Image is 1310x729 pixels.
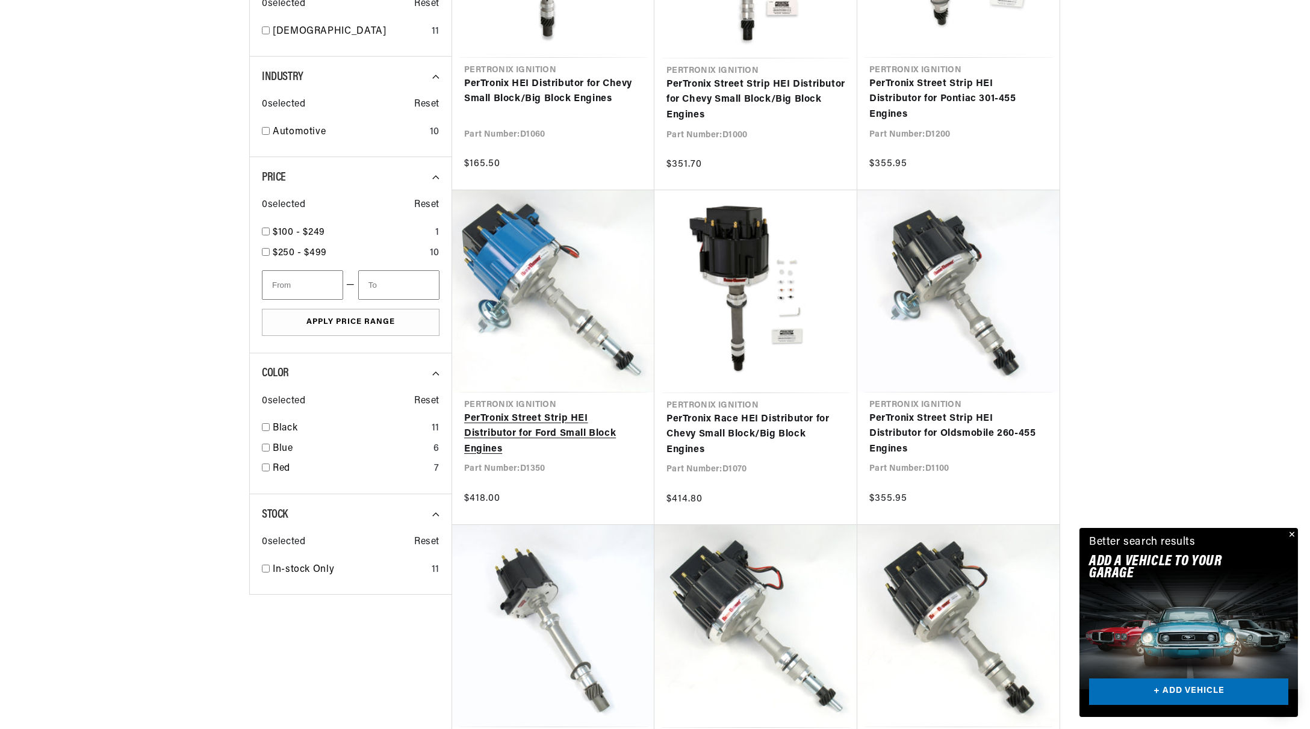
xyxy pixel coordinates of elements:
[273,228,325,237] span: $100 - $249
[1089,556,1258,580] h2: Add A VEHICLE to your garage
[262,172,286,184] span: Price
[273,461,429,477] a: Red
[273,248,327,258] span: $250 - $499
[435,225,439,241] div: 1
[414,535,439,550] span: Reset
[414,394,439,409] span: Reset
[434,461,439,477] div: 7
[262,197,305,213] span: 0 selected
[869,76,1048,123] a: PerTronix Street Strip HEI Distributor for Pontiac 301-455 Engines
[262,535,305,550] span: 0 selected
[464,76,642,107] a: PerTronix HEI Distributor for Chevy Small Block/Big Block Engines
[273,441,429,457] a: Blue
[358,270,439,300] input: To
[432,562,439,578] div: 11
[273,24,427,40] a: [DEMOGRAPHIC_DATA]
[273,125,425,140] a: Automotive
[432,24,439,40] div: 11
[273,562,427,578] a: In-stock Only
[262,97,305,113] span: 0 selected
[414,197,439,213] span: Reset
[273,421,427,436] a: Black
[262,394,305,409] span: 0 selected
[433,441,439,457] div: 6
[1089,678,1288,706] a: + ADD VEHICLE
[666,412,845,458] a: PerTronix Race HEI Distributor for Chevy Small Block/Big Block Engines
[430,246,439,261] div: 10
[262,509,288,521] span: Stock
[262,309,439,336] button: Apply Price Range
[464,411,642,458] a: PerTronix Street Strip HEI Distributor for Ford Small Block Engines
[346,278,355,293] span: —
[262,71,303,83] span: Industry
[262,367,289,379] span: Color
[262,270,343,300] input: From
[666,77,845,123] a: PerTronix Street Strip HEI Distributor for Chevy Small Block/Big Block Engines
[414,97,439,113] span: Reset
[1089,534,1196,551] div: Better search results
[430,125,439,140] div: 10
[869,411,1048,458] a: PerTronix Street Strip HEI Distributor for Oldsmobile 260-455 Engines
[432,421,439,436] div: 11
[1284,528,1298,542] button: Close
